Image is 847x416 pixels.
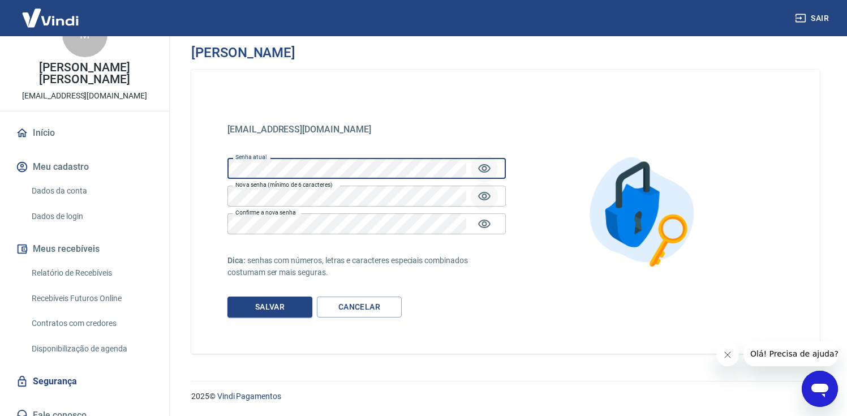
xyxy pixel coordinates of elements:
[793,8,833,29] button: Sair
[14,155,156,179] button: Meu cadastro
[227,255,506,278] p: senhas com números, letras e caracteres especiais combinados costumam ser mais seguras.
[235,208,295,217] label: Confirme a nova senha
[9,62,160,85] p: [PERSON_NAME] [PERSON_NAME]
[575,142,714,281] img: Alterar senha
[743,341,838,366] iframe: Mensagem da empresa
[191,391,820,402] p: 2025 ©
[191,45,295,61] h3: [PERSON_NAME]
[27,261,156,285] a: Relatório de Recebíveis
[14,369,156,394] a: Segurança
[716,344,739,366] iframe: Fechar mensagem
[227,256,247,265] span: Dica:
[235,181,333,189] label: Nova senha (mínimo de 6 caracteres)
[27,312,156,335] a: Contratos com credores
[227,297,312,318] button: Salvar
[27,337,156,361] a: Disponibilização de agenda
[802,371,838,407] iframe: Botão para abrir a janela de mensagens
[14,121,156,145] a: Início
[471,155,498,182] button: Mostrar/esconder senha
[27,287,156,310] a: Recebíveis Futuros Online
[317,297,402,318] a: Cancelar
[22,90,147,102] p: [EMAIL_ADDRESS][DOMAIN_NAME]
[27,179,156,203] a: Dados da conta
[14,237,156,261] button: Meus recebíveis
[217,392,281,401] a: Vindi Pagamentos
[471,183,498,210] button: Mostrar/esconder senha
[14,1,87,35] img: Vindi
[227,124,371,135] span: [EMAIL_ADDRESS][DOMAIN_NAME]
[235,153,266,161] label: Senha atual
[471,211,498,238] button: Mostrar/esconder senha
[7,8,95,17] span: Olá! Precisa de ajuda?
[27,205,156,228] a: Dados de login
